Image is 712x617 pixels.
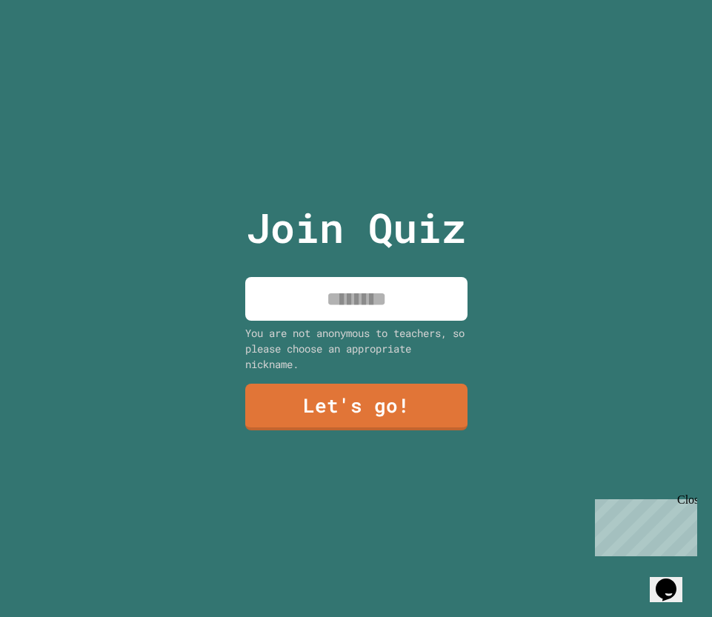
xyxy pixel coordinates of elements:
div: You are not anonymous to teachers, so please choose an appropriate nickname. [245,325,468,372]
iframe: chat widget [589,493,697,556]
a: Let's go! [245,384,468,430]
div: Chat with us now!Close [6,6,102,94]
p: Join Quiz [246,197,466,259]
iframe: chat widget [650,558,697,602]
